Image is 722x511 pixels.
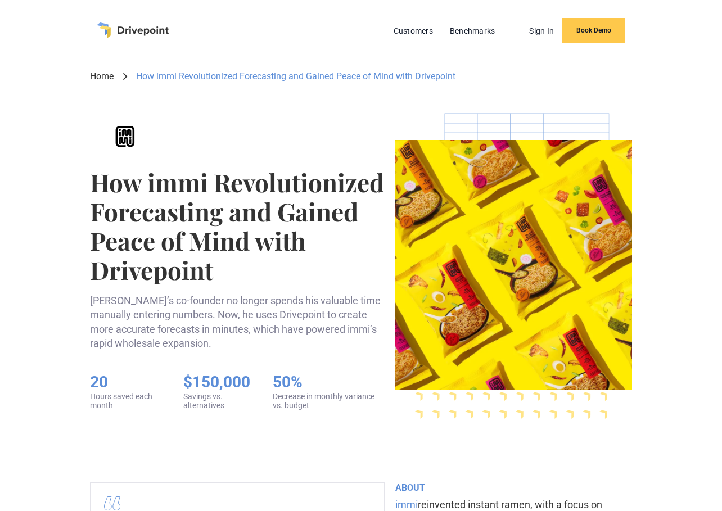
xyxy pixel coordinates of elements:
div: Decrease in monthly variance vs. budget [273,392,386,411]
h5: 50% [273,373,386,392]
a: Book Demo [562,18,625,43]
div: Hours saved each month [90,392,161,411]
a: immi [395,499,418,510]
div: How immi Revolutionized Forecasting and Gained Peace of Mind with Drivepoint [136,70,455,83]
a: Benchmarks [444,24,501,38]
strong: ABOUT [395,482,425,493]
a: Home [90,70,114,83]
a: Customers [388,24,439,38]
h5: 20 [90,373,161,392]
p: [PERSON_NAME]’s co-founder no longer spends his valuable time manually entering numbers. Now, he ... [90,293,386,350]
h5: $150,000 [183,373,250,392]
a: Sign In [524,24,559,38]
div: Savings vs. alternatives [183,392,250,411]
h1: How immi Revolutionized Forecasting and Gained Peace of Mind with Drivepoint [90,168,386,284]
